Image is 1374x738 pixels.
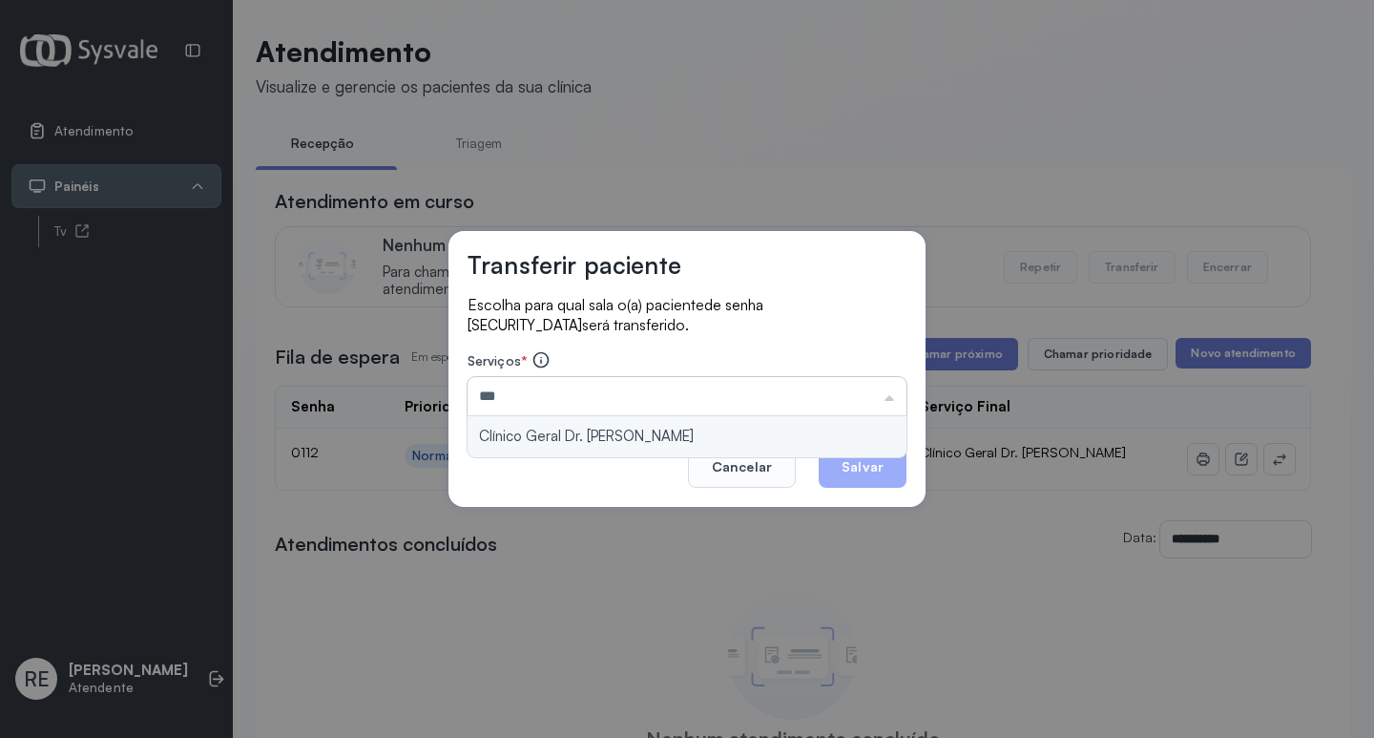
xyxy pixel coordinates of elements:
p: Escolha para qual sala o(a) paciente será transferido. [468,295,906,335]
h3: Transferir paciente [468,250,681,280]
span: de senha [SECURITY_DATA] [468,296,763,334]
span: Serviços [468,352,521,369]
button: Salvar [819,446,906,488]
button: Cancelar [688,446,796,488]
li: Clínico Geral Dr. [PERSON_NAME] [468,416,906,457]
